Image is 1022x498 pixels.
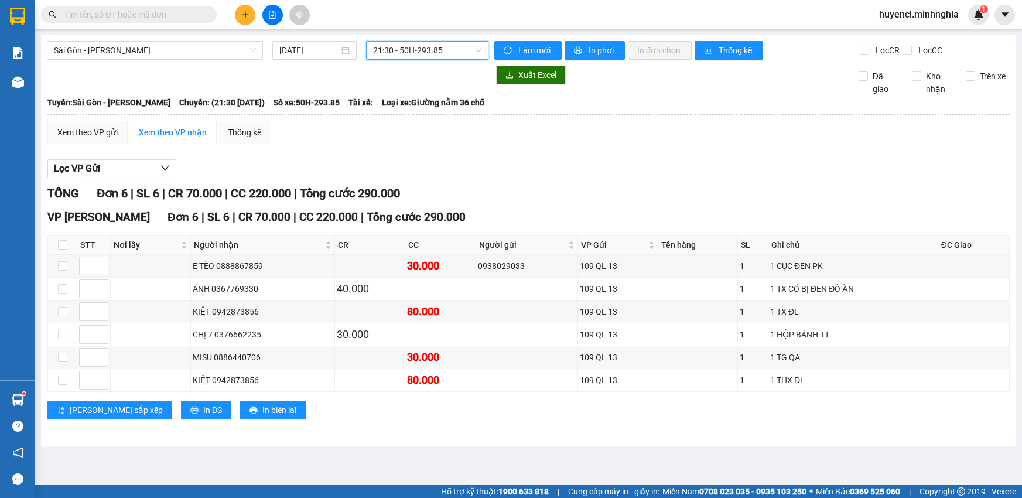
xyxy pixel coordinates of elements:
sup: 1 [980,5,988,13]
input: Tìm tên, số ĐT hoặc mã đơn [64,8,203,21]
span: CR 70.000 [168,186,222,200]
span: In phơi [589,44,616,57]
span: Tổng cước 290.000 [300,186,400,200]
div: 1 [740,374,766,387]
th: Ghi chú [768,236,938,255]
span: 1 [982,5,986,13]
button: sort-ascending[PERSON_NAME] sắp xếp [47,401,172,419]
div: 1 TX ĐL [770,305,936,318]
div: 1 [740,282,766,295]
img: icon-new-feature [973,9,984,20]
span: notification [12,447,23,458]
span: Tổng cước 290.000 [367,210,466,224]
div: 1 [740,351,766,364]
input: 14/09/2025 [279,44,339,57]
button: In đơn chọn [628,41,692,60]
th: Tên hàng [658,236,738,255]
div: 30.000 [407,349,473,366]
span: aim [295,11,303,19]
span: [PERSON_NAME] sắp xếp [70,404,163,417]
button: file-add [262,5,283,25]
div: 40.000 [337,281,403,297]
span: sync [504,46,514,56]
span: Tài xế: [348,96,373,109]
span: huyencl.minhnghia [870,7,968,22]
button: printerIn phơi [565,41,625,60]
span: Miền Bắc [816,485,900,498]
span: Chuyến: (21:30 [DATE]) [179,96,265,109]
span: In DS [203,404,222,417]
div: MISU 0886440706 [193,351,333,364]
span: Đơn 6 [97,186,128,200]
button: printerIn biên lai [240,401,306,419]
span: Kho nhận [921,70,956,95]
span: Loại xe: Giường nằm 36 chỗ [382,96,484,109]
span: | [558,485,559,498]
button: plus [235,5,255,25]
strong: 1900 633 818 [498,487,549,496]
span: | [294,186,297,200]
button: syncLàm mới [494,41,562,60]
div: 1 TG QA [770,351,936,364]
span: VP Gửi [581,238,646,251]
span: Số xe: 50H-293.85 [274,96,340,109]
span: Thống kê [719,44,754,57]
span: In biên lai [262,404,296,417]
span: Đã giao [868,70,903,95]
span: copyright [957,487,965,496]
button: caret-down [994,5,1015,25]
div: 109 QL 13 [580,305,656,318]
div: 1 TX CÓ BỊ ĐEN ĐỒ ĂN [770,282,936,295]
span: message [12,473,23,485]
button: Lọc VP Gửi [47,159,176,178]
div: 80.000 [407,372,473,388]
span: printer [249,406,258,415]
span: ⚪️ [809,489,813,494]
th: CR [335,236,405,255]
span: | [293,210,296,224]
span: | [131,186,134,200]
span: CC 220.000 [231,186,291,200]
th: SL [738,236,768,255]
strong: 0369 525 060 [850,487,900,496]
div: ÁNH 0367769330 [193,282,333,295]
span: caret-down [1000,9,1010,20]
img: warehouse-icon [12,394,24,406]
span: CR 70.000 [238,210,290,224]
span: Người nhận [194,238,323,251]
span: printer [190,406,199,415]
sup: 1 [22,392,26,395]
div: KIỆT 0942873856 [193,374,333,387]
span: SL 6 [136,186,159,200]
img: warehouse-icon [12,76,24,88]
button: aim [289,5,310,25]
span: Cung cấp máy in - giấy in: [568,485,659,498]
span: question-circle [12,421,23,432]
button: downloadXuất Excel [496,66,566,84]
span: Lọc VP Gửi [54,161,100,176]
span: | [162,186,165,200]
th: STT [77,236,111,255]
span: Lọc CC [914,44,944,57]
span: sort-ascending [57,406,65,415]
span: VP [PERSON_NAME] [47,210,150,224]
div: KIỆT 0942873856 [193,305,333,318]
span: Trên xe [975,70,1010,83]
span: search [49,11,57,19]
img: solution-icon [12,47,24,59]
td: 109 QL 13 [578,301,658,323]
div: 109 QL 13 [580,282,656,295]
span: plus [241,11,249,19]
div: 109 QL 13 [580,328,656,341]
div: 109 QL 13 [580,374,656,387]
span: Lọc CR [871,44,901,57]
span: Hỗ trợ kỹ thuật: [441,485,549,498]
div: Thống kê [228,126,261,139]
td: 109 QL 13 [578,255,658,278]
td: 109 QL 13 [578,323,658,346]
div: 1 [740,305,766,318]
div: CHỊ 7 0376662235 [193,328,333,341]
span: Sài Gòn - Phan Rí [54,42,256,59]
div: 109 QL 13 [580,260,656,272]
div: 30.000 [337,326,403,343]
